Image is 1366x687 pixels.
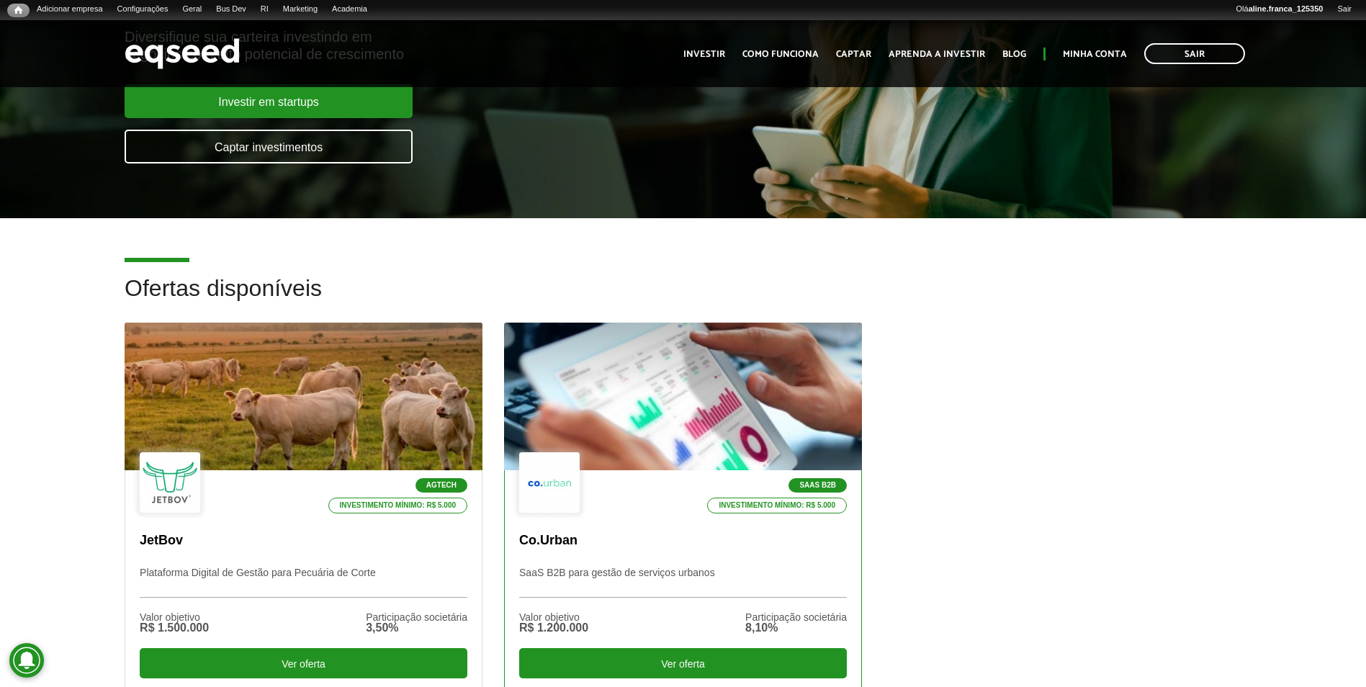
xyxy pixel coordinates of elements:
div: Valor objetivo [519,612,588,622]
a: Academia [325,4,374,15]
a: Oláaline.franca_125350 [1229,4,1331,15]
a: Configurações [110,4,176,15]
a: Sair [1144,43,1245,64]
a: Minha conta [1063,50,1127,59]
p: Investimento mínimo: R$ 5.000 [707,498,847,513]
a: Captar [836,50,871,59]
h2: Ofertas disponíveis [125,276,1241,323]
div: 8,10% [745,622,847,634]
strong: aline.franca_125350 [1249,4,1324,13]
a: Geral [175,4,209,15]
a: Adicionar empresa [30,4,110,15]
a: Sair [1330,4,1359,15]
a: Como funciona [742,50,819,59]
a: Investir em startups [125,84,413,118]
a: Início [7,4,30,17]
div: Valor objetivo [140,612,209,622]
p: SaaS B2B [788,478,847,493]
div: 3,50% [366,622,467,634]
a: Investir [683,50,725,59]
p: SaaS B2B para gestão de serviços urbanos [519,567,847,598]
div: Ver oferta [519,648,847,678]
a: Blog [1002,50,1026,59]
a: Aprenda a investir [889,50,985,59]
div: R$ 1.500.000 [140,622,209,634]
span: Início [14,5,22,15]
p: Agtech [415,478,467,493]
a: Marketing [276,4,325,15]
div: Participação societária [366,612,467,622]
div: Participação societária [745,612,847,622]
p: Plataforma Digital de Gestão para Pecuária de Corte [140,567,467,598]
a: Captar investimentos [125,130,413,163]
p: Investimento mínimo: R$ 5.000 [328,498,468,513]
img: EqSeed [125,35,240,73]
div: R$ 1.200.000 [519,622,588,634]
a: RI [253,4,276,15]
a: Bus Dev [209,4,253,15]
p: Co.Urban [519,533,847,549]
p: JetBov [140,533,467,549]
div: Ver oferta [140,648,467,678]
